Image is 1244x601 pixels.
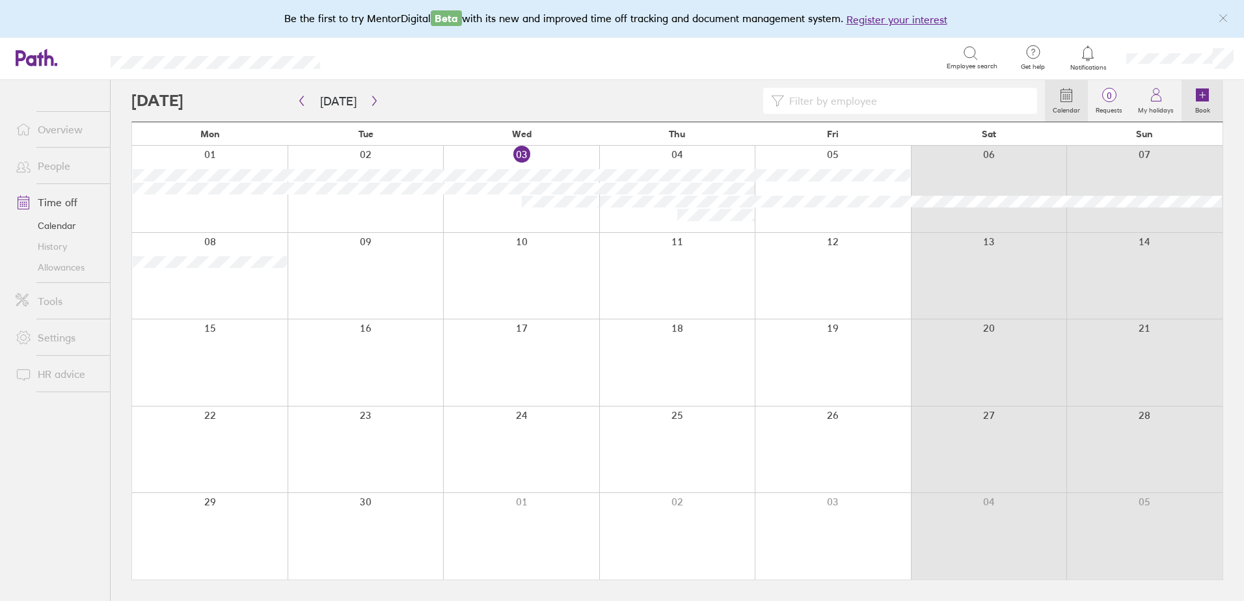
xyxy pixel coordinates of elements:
[5,325,110,351] a: Settings
[846,12,947,27] button: Register your interest
[1187,103,1218,114] label: Book
[5,116,110,142] a: Overview
[1088,80,1130,122] a: 0Requests
[5,189,110,215] a: Time off
[1012,63,1054,71] span: Get help
[355,51,388,63] div: Search
[1067,44,1109,72] a: Notifications
[1130,80,1182,122] a: My holidays
[1136,129,1153,139] span: Sun
[5,215,110,236] a: Calendar
[1088,103,1130,114] label: Requests
[1130,103,1182,114] label: My holidays
[982,129,996,139] span: Sat
[431,10,462,26] span: Beta
[5,361,110,387] a: HR advice
[784,88,1029,113] input: Filter by employee
[1182,80,1223,122] a: Book
[5,288,110,314] a: Tools
[358,129,373,139] span: Tue
[1045,80,1088,122] a: Calendar
[947,62,997,70] span: Employee search
[5,236,110,257] a: History
[310,90,367,112] button: [DATE]
[200,129,220,139] span: Mon
[827,129,839,139] span: Fri
[1088,90,1130,101] span: 0
[512,129,532,139] span: Wed
[1045,103,1088,114] label: Calendar
[284,10,960,27] div: Be the first to try MentorDigital with its new and improved time off tracking and document manage...
[5,257,110,278] a: Allowances
[5,153,110,179] a: People
[1067,64,1109,72] span: Notifications
[669,129,685,139] span: Thu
